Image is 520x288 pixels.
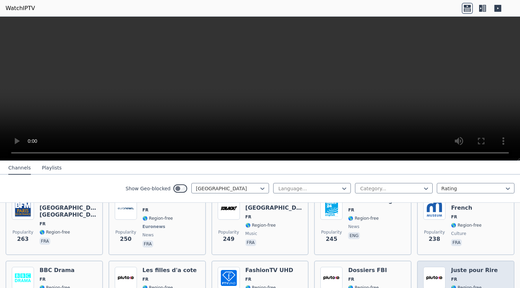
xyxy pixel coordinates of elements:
span: FR [142,207,148,213]
img: Bblack! Africa [218,198,240,220]
span: music [245,231,257,236]
h6: BBC Drama [40,267,75,274]
span: 250 [120,235,131,243]
button: Channels [8,162,31,175]
span: Popularity [218,229,239,235]
h6: Museum TV French [451,198,508,211]
span: 🌎 Region-free [348,216,379,221]
span: Popularity [115,229,136,235]
img: BFM Paris Ile-de-France [12,198,34,220]
span: Popularity [321,229,342,235]
button: Playlists [42,162,62,175]
h6: FashionTV UHD [245,267,293,274]
label: Show Geo-blocked [125,185,171,192]
span: Popularity [424,229,445,235]
h6: Bblack! [GEOGRAPHIC_DATA] [245,198,303,211]
span: 245 [326,235,337,243]
h6: BFM [GEOGRAPHIC_DATA] [GEOGRAPHIC_DATA] [40,198,97,218]
span: FR [348,207,354,213]
span: Popularity [12,229,33,235]
span: 🌎 Region-free [451,222,482,228]
p: fra [451,239,462,246]
span: FR [451,277,457,282]
span: culture [451,231,466,236]
span: FR [245,277,251,282]
p: fra [142,241,153,247]
p: fra [40,238,50,245]
span: news [142,232,154,238]
span: 🌎 Region-free [245,222,276,228]
a: WatchIPTV [6,4,35,12]
img: Museum TV French [423,198,445,220]
p: eng [348,232,360,239]
span: news [348,224,359,229]
span: Euronews [142,224,165,229]
img: Euronews French [115,198,137,220]
span: FR [40,277,45,282]
span: FR [142,277,148,282]
span: 🌎 Region-free [142,216,173,221]
span: 🌎 Region-free [40,229,70,235]
span: FR [245,214,251,220]
span: FR [451,214,457,220]
span: 263 [17,235,28,243]
img: France 24 English [320,198,343,220]
span: 238 [428,235,440,243]
span: FR [348,277,354,282]
span: FR [40,221,45,227]
span: 249 [223,235,234,243]
h6: Dossiers FBI [348,267,387,274]
p: fra [245,239,256,246]
h6: Les filles d'a cote [142,267,197,274]
h6: Juste pour Rire [451,267,498,274]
